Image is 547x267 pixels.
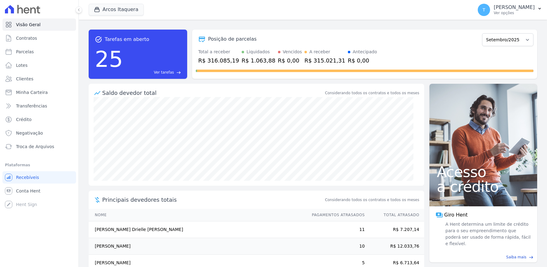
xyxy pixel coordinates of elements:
[16,89,48,95] span: Minha Carteira
[16,76,33,82] span: Clientes
[365,209,424,221] th: Total Atrasado
[2,59,76,71] a: Lotes
[2,86,76,99] a: Minha Carteira
[278,56,302,65] div: R$ 0,00
[2,171,76,184] a: Recebíveis
[105,36,149,43] span: Tarefas em aberto
[198,56,239,65] div: R$ 316.085,19
[2,32,76,44] a: Contratos
[433,254,533,260] a: Saiba mais east
[325,90,419,96] div: Considerando todos os contratos e todos os meses
[16,188,40,194] span: Conta Hent
[365,238,424,255] td: R$ 12.033,76
[437,179,530,194] span: a crédito
[102,89,324,97] div: Saldo devedor total
[16,35,37,41] span: Contratos
[483,8,485,12] span: T
[242,56,276,65] div: R$ 1.063,88
[365,221,424,238] td: R$ 7.207,14
[494,4,535,10] p: [PERSON_NAME]
[16,116,32,123] span: Crédito
[5,161,74,169] div: Plataformas
[16,174,39,180] span: Recebíveis
[283,49,302,55] div: Vencidos
[325,197,419,203] span: Considerando todos os contratos e todos os meses
[16,49,34,55] span: Parcelas
[444,211,468,219] span: Giro Hent
[95,36,102,43] span: task_alt
[89,238,306,255] td: [PERSON_NAME]
[247,49,270,55] div: Liquidados
[176,70,181,75] span: east
[2,46,76,58] a: Parcelas
[353,49,377,55] div: Antecipado
[208,35,257,43] div: Posição de parcelas
[89,221,306,238] td: [PERSON_NAME] Drielle [PERSON_NAME]
[473,1,547,18] button: T [PERSON_NAME] Ver opções
[95,43,123,75] div: 25
[2,73,76,85] a: Clientes
[306,221,365,238] td: 11
[102,196,324,204] span: Principais devedores totais
[529,255,533,260] span: east
[198,49,239,55] div: Total a receber
[89,209,306,221] th: Nome
[304,56,345,65] div: R$ 315.021,31
[2,127,76,139] a: Negativação
[306,238,365,255] td: 10
[309,49,330,55] div: A receber
[437,164,530,179] span: Acesso
[16,103,47,109] span: Transferências
[16,144,54,150] span: Troca de Arquivos
[348,56,377,65] div: R$ 0,00
[89,4,144,15] button: Arcos Itaquera
[494,10,535,15] p: Ver opções
[444,221,531,247] span: A Hent determina um limite de crédito para o seu empreendimento que poderá ser usado de forma ráp...
[126,70,181,75] a: Ver tarefas east
[506,254,526,260] span: Saiba mais
[2,18,76,31] a: Visão Geral
[16,22,41,28] span: Visão Geral
[306,209,365,221] th: Pagamentos Atrasados
[2,100,76,112] a: Transferências
[16,62,28,68] span: Lotes
[154,70,174,75] span: Ver tarefas
[16,130,43,136] span: Negativação
[2,113,76,126] a: Crédito
[2,185,76,197] a: Conta Hent
[2,140,76,153] a: Troca de Arquivos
